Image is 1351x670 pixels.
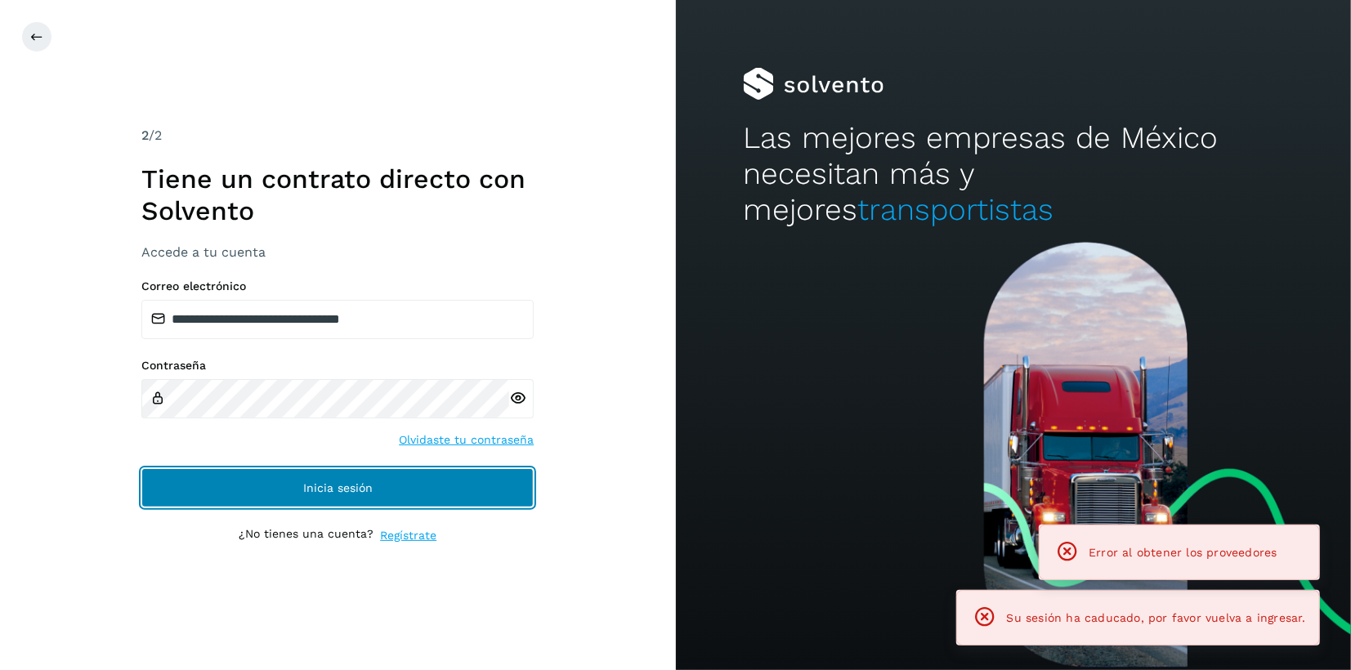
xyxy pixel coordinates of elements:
[141,127,149,143] span: 2
[141,468,534,507] button: Inicia sesión
[141,163,534,226] h1: Tiene un contrato directo con Solvento
[743,120,1283,229] h2: Las mejores empresas de México necesitan más y mejores
[399,431,534,449] a: Olvidaste tu contraseña
[857,192,1054,227] span: transportistas
[1007,611,1306,624] span: Su sesión ha caducado, por favor vuelva a ingresar.
[1089,546,1277,559] span: Error al obtener los proveedores
[141,126,534,145] div: /2
[239,527,374,544] p: ¿No tienes una cuenta?
[141,244,534,260] h3: Accede a tu cuenta
[303,482,373,494] span: Inicia sesión
[380,527,436,544] a: Regístrate
[141,279,534,293] label: Correo electrónico
[141,359,534,373] label: Contraseña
